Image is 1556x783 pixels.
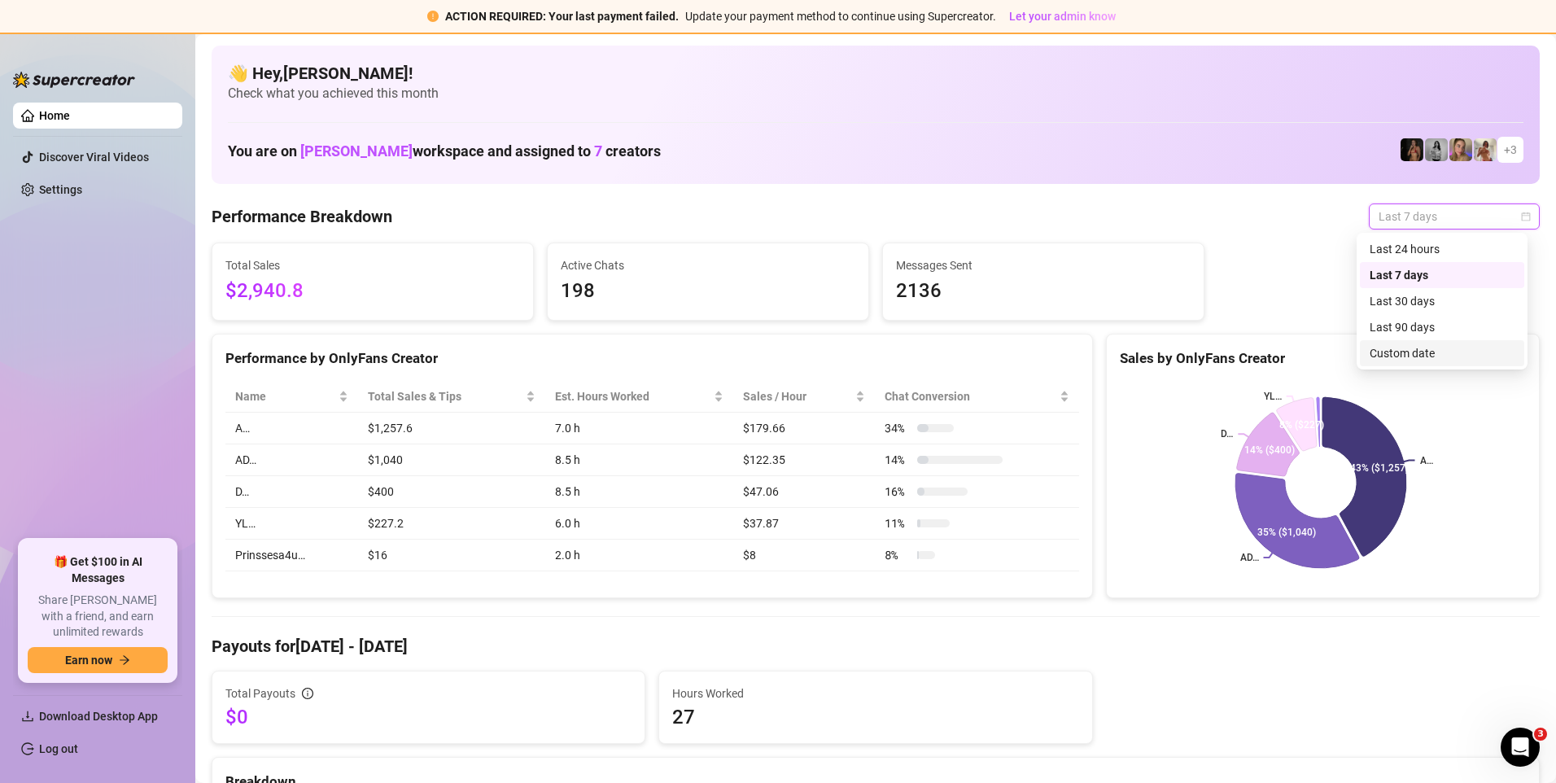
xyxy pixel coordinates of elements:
[225,256,520,274] span: Total Sales
[896,276,1191,307] span: 2136
[427,11,439,22] span: exclamation-circle
[1120,348,1526,370] div: Sales by OnlyFans Creator
[225,704,632,730] span: $0
[1360,262,1524,288] div: Last 7 days
[885,546,911,564] span: 8 %
[1370,292,1514,310] div: Last 30 days
[225,381,358,413] th: Name
[228,85,1523,103] span: Check what you achieved this month
[1370,240,1514,258] div: Last 24 hours
[1504,141,1517,159] span: + 3
[368,387,522,405] span: Total Sales & Tips
[358,381,545,413] th: Total Sales & Tips
[28,554,168,586] span: 🎁 Get $100 in AI Messages
[39,109,70,122] a: Home
[1534,728,1547,741] span: 3
[39,710,158,723] span: Download Desktop App
[302,688,313,699] span: info-circle
[1521,212,1531,221] span: calendar
[885,419,911,437] span: 34 %
[733,476,876,508] td: $47.06
[1263,391,1281,402] text: YL…
[545,444,733,476] td: 8.5 h
[228,142,661,160] h1: You are on workspace and assigned to creators
[358,444,545,476] td: $1,040
[212,635,1540,658] h4: Payouts for [DATE] - [DATE]
[225,413,358,444] td: A…
[358,413,545,444] td: $1,257.6
[119,654,130,666] span: arrow-right
[733,444,876,476] td: $122.35
[358,476,545,508] td: $400
[1239,552,1258,563] text: AD…
[228,62,1523,85] h4: 👋 Hey, [PERSON_NAME] !
[1474,138,1497,161] img: Green
[1003,7,1122,26] button: Let your admin know
[1501,728,1540,767] iframe: Intercom live chat
[733,413,876,444] td: $179.66
[1379,204,1530,229] span: Last 7 days
[225,508,358,540] td: YL…
[212,205,392,228] h4: Performance Breakdown
[358,508,545,540] td: $227.2
[885,514,911,532] span: 11 %
[885,451,911,469] span: 14 %
[1370,266,1514,284] div: Last 7 days
[39,742,78,755] a: Log out
[885,483,911,501] span: 16 %
[39,183,82,196] a: Settings
[896,256,1191,274] span: Messages Sent
[445,10,679,23] strong: ACTION REQUIRED: Your last payment failed.
[1009,10,1116,23] span: Let your admin know
[672,685,1078,702] span: Hours Worked
[39,151,149,164] a: Discover Viral Videos
[358,540,545,571] td: $16
[1370,344,1514,362] div: Custom date
[733,508,876,540] td: $37.87
[225,348,1079,370] div: Performance by OnlyFans Creator
[28,647,168,673] button: Earn nowarrow-right
[545,476,733,508] td: 8.5 h
[545,508,733,540] td: 6.0 h
[743,387,853,405] span: Sales / Hour
[1360,288,1524,314] div: Last 30 days
[65,654,112,667] span: Earn now
[733,540,876,571] td: $8
[1360,340,1524,366] div: Custom date
[225,276,520,307] span: $2,940.8
[875,381,1078,413] th: Chat Conversion
[561,276,855,307] span: 198
[1370,318,1514,336] div: Last 90 days
[561,256,855,274] span: Active Chats
[545,540,733,571] td: 2.0 h
[1221,428,1233,440] text: D…
[1401,138,1423,161] img: D
[1360,236,1524,262] div: Last 24 hours
[555,387,710,405] div: Est. Hours Worked
[1360,314,1524,340] div: Last 90 days
[300,142,413,160] span: [PERSON_NAME]
[545,413,733,444] td: 7.0 h
[733,381,876,413] th: Sales / Hour
[685,10,996,23] span: Update your payment method to continue using Supercreator.
[594,142,602,160] span: 7
[225,540,358,571] td: Prinssesa4u…
[1425,138,1448,161] img: A
[672,704,1078,730] span: 27
[1419,455,1432,466] text: A…
[21,710,34,723] span: download
[225,476,358,508] td: D…
[225,444,358,476] td: AD…
[225,685,295,702] span: Total Payouts
[885,387,1056,405] span: Chat Conversion
[235,387,335,405] span: Name
[1449,138,1472,161] img: Cherry
[13,72,135,88] img: logo-BBDzfeDw.svg
[28,593,168,641] span: Share [PERSON_NAME] with a friend, and earn unlimited rewards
